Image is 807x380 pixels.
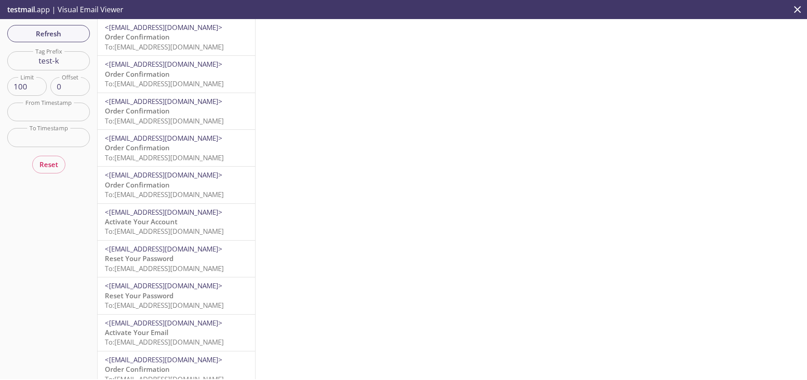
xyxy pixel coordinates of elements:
span: To: [EMAIL_ADDRESS][DOMAIN_NAME] [105,264,224,273]
span: Reset Your Password [105,254,173,263]
span: Reset [39,158,58,170]
span: Order Confirmation [105,180,170,189]
div: <[EMAIL_ADDRESS][DOMAIN_NAME]>Order ConfirmationTo:[EMAIL_ADDRESS][DOMAIN_NAME] [98,93,255,129]
div: <[EMAIL_ADDRESS][DOMAIN_NAME]>Reset Your PasswordTo:[EMAIL_ADDRESS][DOMAIN_NAME] [98,241,255,277]
span: <[EMAIL_ADDRESS][DOMAIN_NAME]> [105,59,222,69]
span: <[EMAIL_ADDRESS][DOMAIN_NAME]> [105,97,222,106]
span: <[EMAIL_ADDRESS][DOMAIN_NAME]> [105,281,222,290]
span: Order Confirmation [105,106,170,115]
button: Reset [32,156,65,173]
span: To: [EMAIL_ADDRESS][DOMAIN_NAME] [105,337,224,346]
span: Activate Your Email [105,328,168,337]
span: Order Confirmation [105,32,170,41]
span: testmail [7,5,35,15]
span: <[EMAIL_ADDRESS][DOMAIN_NAME]> [105,170,222,179]
span: To: [EMAIL_ADDRESS][DOMAIN_NAME] [105,116,224,125]
div: <[EMAIL_ADDRESS][DOMAIN_NAME]>Order ConfirmationTo:[EMAIL_ADDRESS][DOMAIN_NAME] [98,19,255,55]
button: Refresh [7,25,90,42]
span: Reset Your Password [105,291,173,300]
div: <[EMAIL_ADDRESS][DOMAIN_NAME]>Order ConfirmationTo:[EMAIL_ADDRESS][DOMAIN_NAME] [98,56,255,92]
span: Refresh [15,28,83,39]
span: To: [EMAIL_ADDRESS][DOMAIN_NAME] [105,301,224,310]
div: <[EMAIL_ADDRESS][DOMAIN_NAME]>Order ConfirmationTo:[EMAIL_ADDRESS][DOMAIN_NAME] [98,130,255,166]
span: Order Confirmation [105,69,170,79]
span: Order Confirmation [105,365,170,374]
span: Activate Your Account [105,217,177,226]
div: <[EMAIL_ADDRESS][DOMAIN_NAME]>Reset Your PasswordTo:[EMAIL_ADDRESS][DOMAIN_NAME] [98,277,255,314]
span: Order Confirmation [105,143,170,152]
span: To: [EMAIL_ADDRESS][DOMAIN_NAME] [105,190,224,199]
span: <[EMAIL_ADDRESS][DOMAIN_NAME]> [105,207,222,217]
span: <[EMAIL_ADDRESS][DOMAIN_NAME]> [105,318,222,327]
span: <[EMAIL_ADDRESS][DOMAIN_NAME]> [105,355,222,364]
span: <[EMAIL_ADDRESS][DOMAIN_NAME]> [105,23,222,32]
span: <[EMAIL_ADDRESS][DOMAIN_NAME]> [105,244,222,253]
div: <[EMAIL_ADDRESS][DOMAIN_NAME]>Activate Your EmailTo:[EMAIL_ADDRESS][DOMAIN_NAME] [98,315,255,351]
div: <[EMAIL_ADDRESS][DOMAIN_NAME]>Order ConfirmationTo:[EMAIL_ADDRESS][DOMAIN_NAME] [98,167,255,203]
span: To: [EMAIL_ADDRESS][DOMAIN_NAME] [105,153,224,162]
span: To: [EMAIL_ADDRESS][DOMAIN_NAME] [105,42,224,51]
span: To: [EMAIL_ADDRESS][DOMAIN_NAME] [105,79,224,88]
span: <[EMAIL_ADDRESS][DOMAIN_NAME]> [105,133,222,143]
span: To: [EMAIL_ADDRESS][DOMAIN_NAME] [105,227,224,236]
div: <[EMAIL_ADDRESS][DOMAIN_NAME]>Activate Your AccountTo:[EMAIL_ADDRESS][DOMAIN_NAME] [98,204,255,240]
